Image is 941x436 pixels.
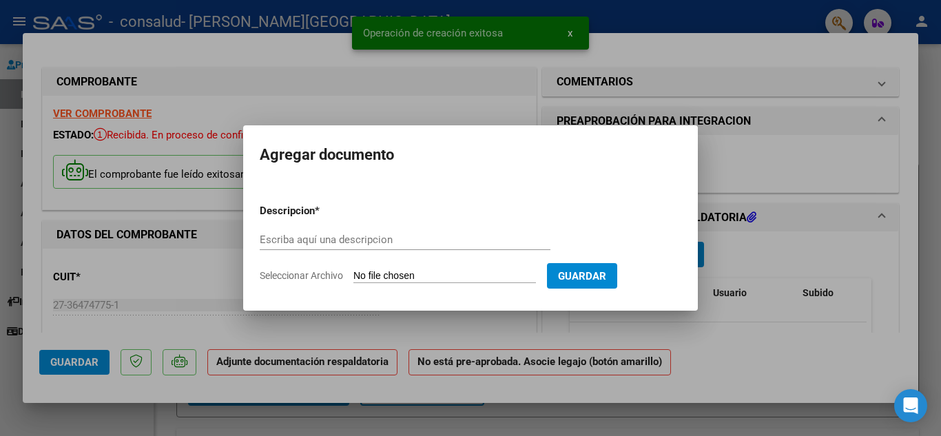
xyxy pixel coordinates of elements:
p: Descripcion [260,203,386,219]
span: Seleccionar Archivo [260,270,343,281]
span: Guardar [558,270,606,282]
h2: Agregar documento [260,142,681,168]
button: Guardar [547,263,617,289]
div: Open Intercom Messenger [894,389,927,422]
